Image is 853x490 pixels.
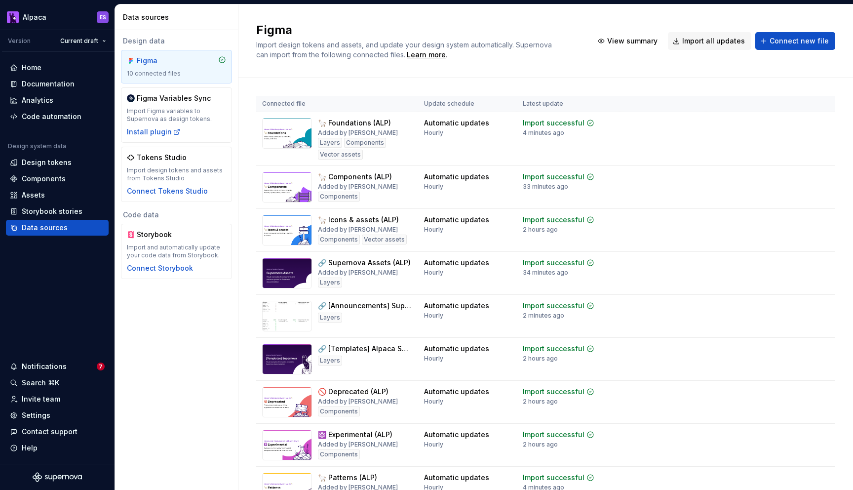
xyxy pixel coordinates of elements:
[127,186,208,196] button: Connect Tokens Studio
[100,13,106,21] div: ES
[318,278,342,287] div: Layers
[137,153,187,163] div: Tokens Studio
[121,36,232,46] div: Design data
[424,215,489,225] div: Automatic updates
[8,142,66,150] div: Design system data
[22,63,41,73] div: Home
[318,192,360,202] div: Components
[523,344,584,354] div: Import successful
[424,118,489,128] div: Automatic updates
[424,430,489,440] div: Automatic updates
[22,79,75,89] div: Documentation
[424,441,443,449] div: Hourly
[22,362,67,371] div: Notifications
[60,37,98,45] span: Current draft
[318,226,398,234] div: Added by [PERSON_NAME]
[770,36,829,46] span: Connect new file
[318,398,398,406] div: Added by [PERSON_NAME]
[682,36,745,46] span: Import all updates
[56,34,111,48] button: Current draft
[6,92,109,108] a: Analytics
[127,244,226,259] div: Import and automatically update your code data from Storybook.
[668,32,751,50] button: Import all updates
[318,407,360,416] div: Components
[127,166,226,182] div: Import design tokens and assets from Tokens Studio
[318,258,411,268] div: 🔗 Supernova Assets (ALP)
[424,226,443,234] div: Hourly
[318,235,360,245] div: Components
[407,50,446,60] a: Learn more
[523,398,558,406] div: 2 hours ago
[318,183,398,191] div: Added by [PERSON_NAME]
[256,41,554,59] span: Import design tokens and assets, and update your design system automatically. Supernova can impor...
[6,171,109,187] a: Components
[318,449,360,459] div: Components
[318,473,377,483] div: 🦙 Patterns (ALP)
[22,112,81,122] div: Code automation
[6,155,109,170] a: Design tokens
[523,172,584,182] div: Import successful
[6,109,109,124] a: Code automation
[137,230,184,240] div: Storybook
[121,50,232,83] a: Figma10 connected files
[424,301,489,311] div: Automatic updates
[523,430,584,440] div: Import successful
[523,312,564,320] div: 2 minutes ago
[8,37,31,45] div: Version
[523,387,584,397] div: Import successful
[318,172,392,182] div: 🦙 Components (ALP)
[424,355,443,363] div: Hourly
[22,206,82,216] div: Storybook stories
[22,95,53,105] div: Analytics
[137,93,211,103] div: Figma Variables Sync
[523,355,558,363] div: 2 hours ago
[523,118,584,128] div: Import successful
[523,183,568,191] div: 33 minutes ago
[6,391,109,407] a: Invite team
[22,223,68,233] div: Data sources
[424,183,443,191] div: Hourly
[6,375,109,391] button: Search ⌘K
[405,51,447,59] span: .
[123,12,234,22] div: Data sources
[523,301,584,311] div: Import successful
[256,96,418,112] th: Connected file
[33,472,82,482] svg: Supernova Logo
[6,440,109,456] button: Help
[127,263,193,273] button: Connect Storybook
[7,11,19,23] img: 003f14f4-5683-479b-9942-563e216bc167.png
[22,410,50,420] div: Settings
[318,118,391,128] div: 🦙 Foundations (ALP)
[22,158,72,167] div: Design tokens
[523,129,564,137] div: 4 minutes ago
[318,313,342,323] div: Layers
[127,127,181,137] button: Install plugin
[523,473,584,483] div: Import successful
[362,235,407,245] div: Vector assets
[121,210,232,220] div: Code data
[517,96,620,112] th: Latest update
[318,441,398,449] div: Added by [PERSON_NAME]
[424,344,489,354] div: Automatic updates
[593,32,664,50] button: View summary
[523,226,558,234] div: 2 hours ago
[22,443,38,453] div: Help
[424,312,443,320] div: Hourly
[121,224,232,279] a: StorybookImport and automatically update your code data from Storybook.Connect Storybook
[523,441,558,449] div: 2 hours ago
[523,215,584,225] div: Import successful
[318,138,342,148] div: Layers
[137,56,184,66] div: Figma
[6,408,109,423] a: Settings
[318,356,342,366] div: Layers
[424,269,443,277] div: Hourly
[318,215,399,225] div: 🦙 Icons & assets (ALP)
[418,96,517,112] th: Update schedule
[318,430,392,440] div: ⚛️ Experimental (ALP)
[318,129,398,137] div: Added by [PERSON_NAME]
[127,70,226,78] div: 10 connected files
[424,129,443,137] div: Hourly
[424,398,443,406] div: Hourly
